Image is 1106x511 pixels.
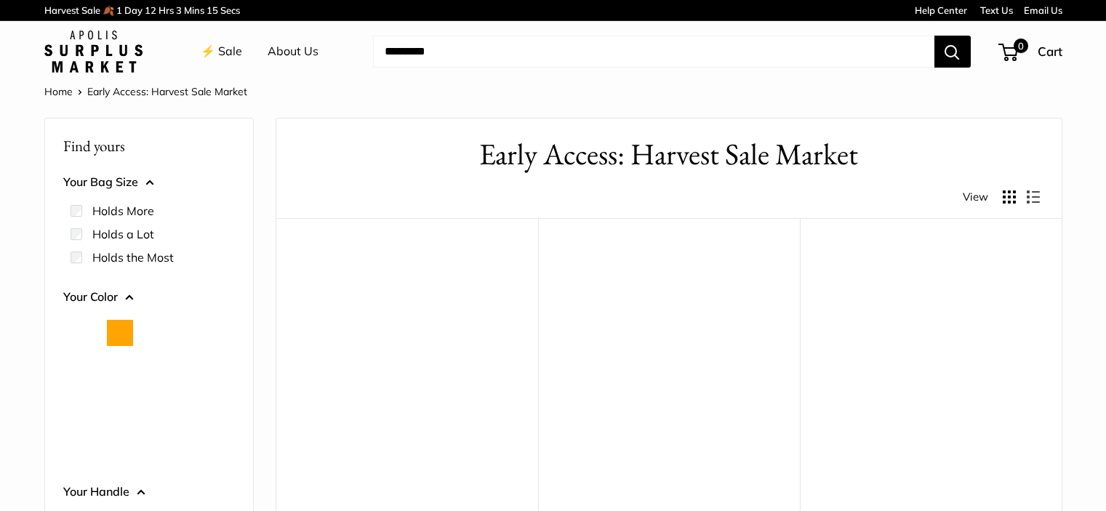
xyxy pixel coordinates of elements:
[66,433,92,459] button: White Porcelain
[63,132,235,160] p: Find yours
[63,172,235,193] button: Your Bag Size
[148,358,174,384] button: Chenille Window Brick
[44,31,143,73] img: Apolis: Surplus Market
[188,358,215,384] button: Chenille Window Sage
[107,320,133,346] button: Orange
[184,4,204,16] span: Mins
[201,41,242,63] a: ⚡️ Sale
[92,249,174,266] label: Holds the Most
[963,187,988,207] span: View
[116,4,122,16] span: 1
[63,286,235,308] button: Your Color
[188,320,215,346] button: Cheetah
[66,395,92,422] button: Cognac
[1024,4,1062,16] a: Email Us
[1003,190,1016,204] button: Display products as grid
[1038,44,1062,59] span: Cart
[148,395,174,422] button: Mint Sorbet
[298,133,1040,176] h1: Early Access: Harvest Sale Market
[188,395,215,422] button: Mustang
[148,320,174,346] button: Court Green
[92,225,154,243] label: Holds a Lot
[124,4,143,16] span: Day
[44,85,73,98] a: Home
[176,4,182,16] span: 3
[915,4,967,16] a: Help Center
[1000,40,1062,63] a: 0 Cart
[553,254,785,487] a: Market Tote in MustangMarket Tote in Mustang
[66,358,92,384] button: Blue Porcelain
[107,395,133,422] button: Daisy
[980,4,1013,16] a: Text Us
[373,36,934,68] input: Search...
[1027,190,1040,204] button: Display products as list
[1013,39,1027,53] span: 0
[92,202,154,220] label: Holds More
[207,4,218,16] span: 15
[145,4,156,16] span: 12
[63,481,235,503] button: Your Handle
[107,358,133,384] button: Chambray
[814,254,1047,487] a: Market Bag in MustangMarket Bag in Mustang
[159,4,174,16] span: Hrs
[44,82,247,101] nav: Breadcrumb
[934,36,971,68] button: Search
[66,320,92,346] button: Natural
[220,4,240,16] span: Secs
[268,41,318,63] a: About Us
[87,85,247,98] span: Early Access: Harvest Sale Market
